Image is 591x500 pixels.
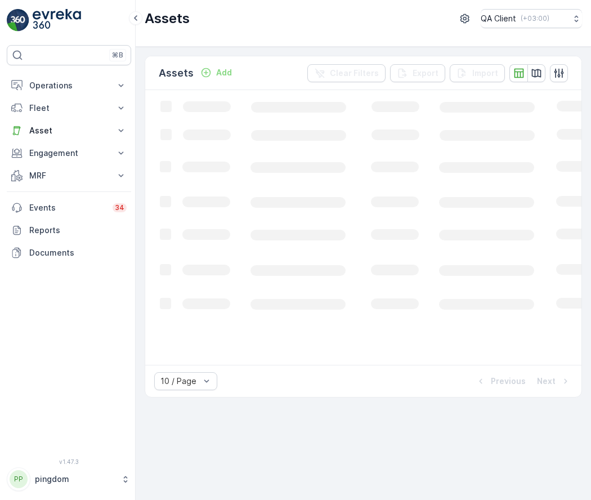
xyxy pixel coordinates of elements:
[413,68,438,79] p: Export
[112,51,123,60] p: ⌘B
[29,102,109,114] p: Fleet
[145,10,190,28] p: Assets
[7,164,131,187] button: MRF
[10,470,28,488] div: PP
[307,64,386,82] button: Clear Filters
[35,474,115,485] p: pingdom
[7,74,131,97] button: Operations
[29,170,109,181] p: MRF
[7,142,131,164] button: Engagement
[196,66,236,79] button: Add
[474,374,527,388] button: Previous
[7,197,131,219] a: Events34
[7,219,131,242] a: Reports
[450,64,505,82] button: Import
[481,9,582,28] button: QA Client(+03:00)
[491,376,526,387] p: Previous
[29,247,127,258] p: Documents
[7,9,29,32] img: logo
[472,68,498,79] p: Import
[7,119,131,142] button: Asset
[7,97,131,119] button: Fleet
[216,67,232,78] p: Add
[115,203,124,212] p: 34
[537,376,556,387] p: Next
[29,80,109,91] p: Operations
[159,65,194,81] p: Assets
[7,242,131,264] a: Documents
[29,125,109,136] p: Asset
[33,9,81,32] img: logo_light-DOdMpM7g.png
[29,202,106,213] p: Events
[481,13,516,24] p: QA Client
[390,64,445,82] button: Export
[7,458,131,465] span: v 1.47.3
[29,225,127,236] p: Reports
[7,467,131,491] button: PPpingdom
[29,148,109,159] p: Engagement
[330,68,379,79] p: Clear Filters
[521,14,549,23] p: ( +03:00 )
[536,374,572,388] button: Next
